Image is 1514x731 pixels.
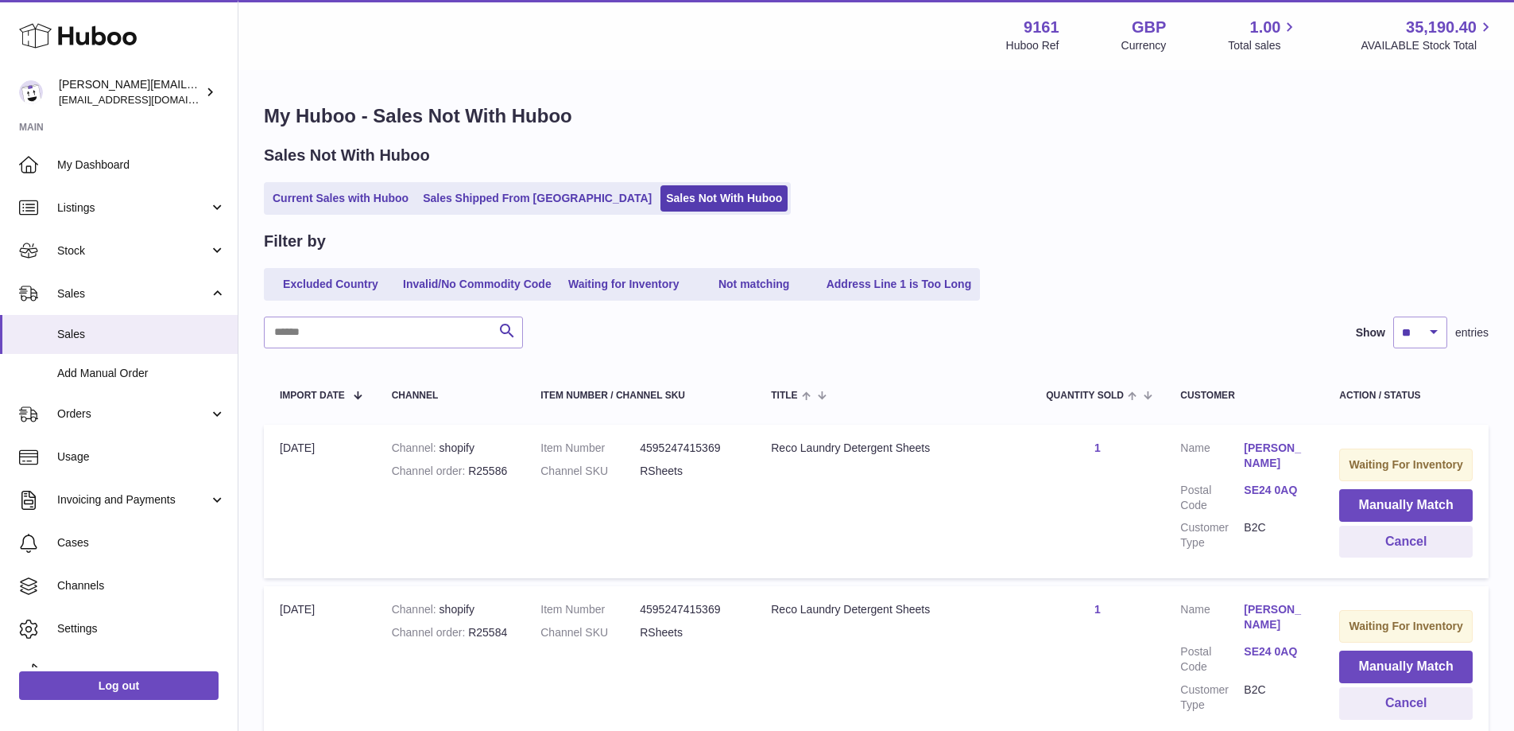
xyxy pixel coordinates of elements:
div: shopify [392,602,509,617]
dd: 4595247415369 [640,441,739,456]
a: Log out [19,671,219,700]
a: 1.00 Total sales [1228,17,1299,53]
dt: Customer Type [1180,520,1244,550]
a: SE24 0AQ [1244,483,1307,498]
span: 35,190.40 [1406,17,1477,38]
strong: Channel order [392,626,469,639]
td: [DATE] [264,425,376,578]
span: Listings [57,200,209,216]
span: Add Manual Order [57,366,226,381]
dd: B2C [1244,682,1307,713]
dd: B2C [1244,520,1307,550]
span: 1.00 [1250,17,1281,38]
span: Total sales [1228,38,1299,53]
dt: Name [1180,441,1244,475]
a: Sales Shipped From [GEOGRAPHIC_DATA] [417,185,657,212]
strong: 9161 [1024,17,1059,38]
span: Title [771,391,797,401]
span: Quantity Sold [1046,391,1124,401]
a: [PERSON_NAME] [1244,602,1307,632]
span: Returns [57,664,226,679]
strong: Channel order [392,465,469,477]
a: 35,190.40 AVAILABLE Stock Total [1361,17,1495,53]
a: Waiting for Inventory [560,271,687,297]
a: Sales Not With Huboo [660,185,788,212]
span: Sales [57,327,226,342]
button: Manually Match [1339,651,1473,683]
h1: My Huboo - Sales Not With Huboo [264,103,1489,129]
div: Customer [1180,391,1307,401]
dt: Channel SKU [540,464,640,479]
span: Settings [57,621,226,636]
a: Excluded Country [267,271,394,297]
div: Currency [1121,38,1167,53]
div: Huboo Ref [1006,38,1059,53]
span: My Dashboard [57,157,226,173]
span: Stock [57,243,209,259]
span: [EMAIL_ADDRESS][DOMAIN_NAME] [59,93,234,106]
dd: RSheets [640,625,739,640]
a: Invalid/No Commodity Code [397,271,557,297]
a: SE24 0AQ [1244,644,1307,659]
a: Current Sales with Huboo [267,185,414,212]
div: Reco Laundry Detergent Sheets [771,441,1014,456]
a: Address Line 1 is Too Long [821,271,978,297]
dt: Name [1180,602,1244,636]
div: R25584 [392,625,509,640]
span: Sales [57,286,209,301]
button: Cancel [1339,526,1473,558]
dd: RSheets [640,464,739,479]
h2: Sales Not With Huboo [264,145,430,166]
strong: Waiting For Inventory [1349,458,1462,471]
strong: Channel [392,603,439,616]
button: Cancel [1339,687,1473,720]
div: Item Number / Channel SKU [540,391,739,401]
a: [PERSON_NAME] [1244,441,1307,471]
a: 1 [1094,603,1101,616]
span: Usage [57,449,226,465]
dt: Item Number [540,441,640,456]
a: 1 [1094,441,1101,454]
h2: Filter by [264,231,326,252]
div: [PERSON_NAME][EMAIL_ADDRESS][DOMAIN_NAME] [59,77,202,107]
span: Cases [57,535,226,550]
div: R25586 [392,464,509,479]
img: amyesmith31@gmail.com [19,80,43,104]
dt: Customer Type [1180,682,1244,713]
dt: Postal Code [1180,644,1244,675]
label: Show [1356,325,1385,340]
div: shopify [392,441,509,456]
div: Action / Status [1339,391,1473,401]
span: entries [1455,325,1489,340]
div: Channel [392,391,509,401]
strong: Channel [392,441,439,454]
strong: GBP [1132,17,1166,38]
div: Reco Laundry Detergent Sheets [771,602,1014,617]
span: AVAILABLE Stock Total [1361,38,1495,53]
span: Orders [57,406,209,422]
dt: Item Number [540,602,640,617]
dd: 4595247415369 [640,602,739,617]
strong: Waiting For Inventory [1349,620,1462,632]
span: Invoicing and Payments [57,492,209,507]
a: Not matching [691,271,818,297]
dt: Channel SKU [540,625,640,640]
button: Manually Match [1339,489,1473,522]
span: Channels [57,578,226,593]
dt: Postal Code [1180,483,1244,513]
span: Import date [280,391,345,401]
